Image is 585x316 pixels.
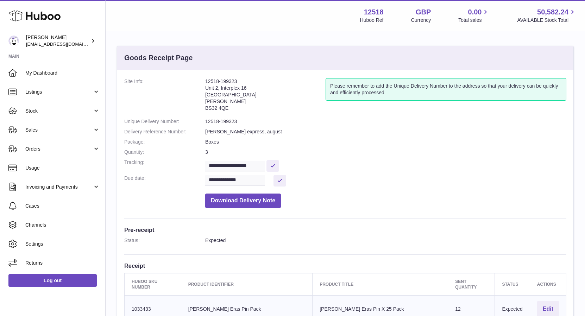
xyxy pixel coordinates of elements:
strong: GBP [416,7,431,17]
span: Channels [25,222,100,228]
th: Product Identifier [181,273,313,295]
dt: Due date: [124,175,205,187]
dt: Delivery Reference Number: [124,128,205,135]
span: Listings [25,89,93,95]
button: Download Delivery Note [205,194,281,208]
dd: 3 [205,149,566,156]
div: Huboo Ref [360,17,384,24]
h3: Receipt [124,262,566,270]
a: 0.00 Total sales [458,7,490,24]
dd: 12518-199323 [205,118,566,125]
h3: Goods Receipt Page [124,53,193,63]
dt: Tracking: [124,159,205,171]
span: Total sales [458,17,490,24]
img: caitlin@fancylamp.co [8,36,19,46]
span: Settings [25,241,100,247]
h3: Pre-receipt [124,226,566,234]
span: Cases [25,203,100,209]
div: [PERSON_NAME] [26,34,89,48]
strong: 12518 [364,7,384,17]
span: Usage [25,165,100,171]
span: Stock [25,108,93,114]
dt: Unique Delivery Number: [124,118,205,125]
dd: [PERSON_NAME] express, august [205,128,566,135]
a: 50,582.24 AVAILABLE Stock Total [517,7,577,24]
th: Sent Quantity [448,273,495,295]
dt: Status: [124,237,205,244]
address: 12518-199323 Unit 2, Interplex 16 [GEOGRAPHIC_DATA] [PERSON_NAME] BS32 4QE [205,78,326,115]
th: Status [495,273,530,295]
span: AVAILABLE Stock Total [517,17,577,24]
div: Please remember to add the Unique Delivery Number to the address so that your delivery can be qui... [326,78,566,101]
span: My Dashboard [25,70,100,76]
th: Actions [530,273,566,295]
div: Currency [411,17,431,24]
dt: Quantity: [124,149,205,156]
th: Product title [313,273,448,295]
span: 50,582.24 [537,7,568,17]
a: Log out [8,274,97,287]
dt: Package: [124,139,205,145]
th: Huboo SKU Number [125,273,181,295]
span: Returns [25,260,100,266]
dd: Expected [205,237,566,244]
span: Orders [25,146,93,152]
span: Sales [25,127,93,133]
span: [EMAIL_ADDRESS][DOMAIN_NAME] [26,41,103,47]
dt: Site Info: [124,78,205,115]
span: 0.00 [468,7,482,17]
dd: Boxes [205,139,566,145]
span: Invoicing and Payments [25,184,93,190]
